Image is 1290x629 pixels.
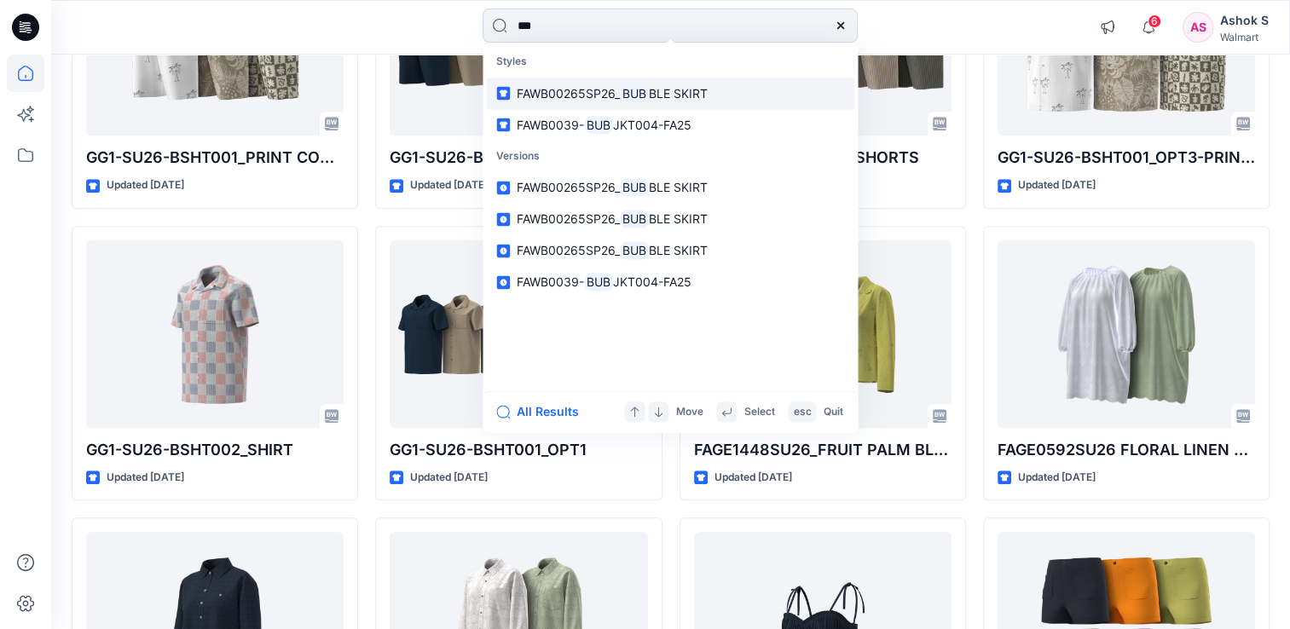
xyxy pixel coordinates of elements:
p: Updated [DATE] [410,176,488,194]
p: Styles [486,46,854,78]
div: Ashok S [1220,10,1269,31]
mark: BUB [584,273,613,292]
p: Updated [DATE] [1018,469,1096,487]
a: GG1-SU26-BSHT002_SHIRT [86,240,344,428]
a: FAWB0039-BUBJKT004-FA25 [486,267,854,298]
span: BLE SKIRT [649,212,708,227]
p: GG1-SU26-BSHT001_SOLID COLOR [390,146,647,170]
p: esc [793,403,811,421]
p: Versions [486,141,854,172]
p: Quit [823,403,842,421]
p: Move [675,403,703,421]
span: FAWB0039- [517,118,584,132]
span: FAWB00265SP26_ [517,86,620,101]
p: Updated [DATE] [714,469,792,487]
span: BLE SKIRT [649,181,708,195]
span: JKT004-FA25 [613,118,691,132]
span: BLE SKIRT [649,244,708,258]
p: GG1-SU26-BSHT001_OPT1 [390,438,647,462]
p: GG1-SU26-BSHT001_OPT3-PRINTED [998,146,1255,170]
a: FAWB00265SP26_BUBBLE SKIRT [486,78,854,109]
div: AS [1183,12,1213,43]
span: BLE SKIRT [649,86,708,101]
p: Updated [DATE] [410,469,488,487]
a: FAGE0592SU26 FLORAL LINEN EYELET [998,240,1255,428]
p: GG1-SU26-BSHT001_PRINT COMBO2 [86,146,344,170]
a: FAWB00265SP26_BUBBLE SKIRT [486,235,854,267]
span: FAWB00265SP26_ [517,181,620,195]
a: FAWB0039-BUBJKT004-FA25 [486,109,854,141]
mark: BUB [620,84,649,103]
p: Select [743,403,774,421]
a: FAWB00265SP26_BUBBLE SKIRT [486,172,854,204]
p: FAGE1448SU26_FRUIT PALM BLAZER [694,438,952,462]
p: Updated [DATE] [107,176,184,194]
mark: BUB [620,178,649,198]
span: JKT004-FA25 [613,275,691,290]
mark: BUB [620,241,649,261]
mark: BUB [584,115,613,135]
span: FAWB0039- [517,275,584,290]
a: GG1-SU26-BSHT001_OPT1 [390,240,647,428]
p: FAGE0592SU26 FLORAL LINEN EYELET [998,438,1255,462]
p: Updated [DATE] [1018,176,1096,194]
div: Walmart [1220,31,1269,43]
p: Updated [DATE] [107,469,184,487]
span: 6 [1148,14,1161,28]
a: FAWB00265SP26_BUBBLE SKIRT [486,204,854,235]
mark: BUB [620,210,649,229]
span: FAWB00265SP26_ [517,244,620,258]
p: GG1-SU26-BSHT002_SHIRT [86,438,344,462]
span: FAWB00265SP26_ [517,212,620,227]
button: All Results [496,401,590,422]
